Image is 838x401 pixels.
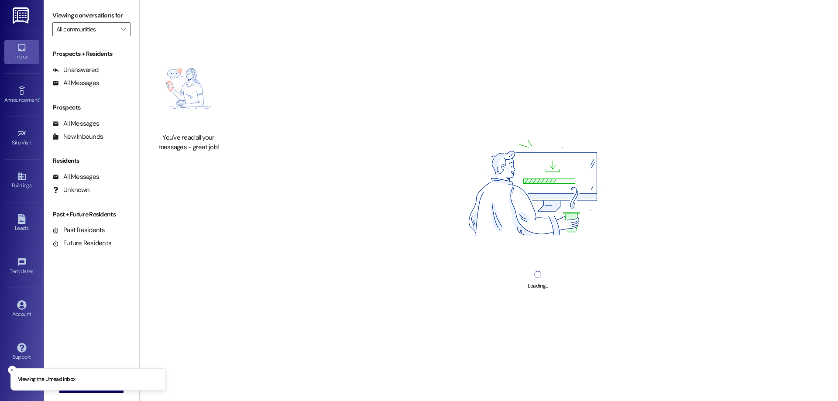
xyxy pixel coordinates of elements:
[56,22,117,36] input: All communities
[52,79,99,88] div: All Messages
[4,126,39,150] a: Site Visit •
[4,40,39,64] a: Inbox
[149,133,227,152] div: You've read all your messages - great job!
[52,119,99,128] div: All Messages
[52,9,131,22] label: Viewing conversations for
[528,281,547,291] div: Loading...
[4,212,39,235] a: Leads
[44,156,139,165] div: Residents
[52,132,103,141] div: New Inbounds
[52,65,99,75] div: Unanswered
[8,366,17,374] button: Close toast
[4,340,39,364] a: Support
[18,376,75,384] p: Viewing the Unread inbox
[52,226,105,235] div: Past Residents
[52,239,111,248] div: Future Residents
[52,172,99,182] div: All Messages
[44,103,139,112] div: Prospects
[39,96,40,102] span: •
[4,298,39,321] a: Account
[31,138,33,144] span: •
[4,169,39,192] a: Buildings
[34,267,35,273] span: •
[149,48,227,129] img: empty-state
[4,255,39,278] a: Templates •
[52,185,89,195] div: Unknown
[44,210,139,219] div: Past + Future Residents
[13,7,31,24] img: ResiDesk Logo
[121,26,126,33] i: 
[44,49,139,58] div: Prospects + Residents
